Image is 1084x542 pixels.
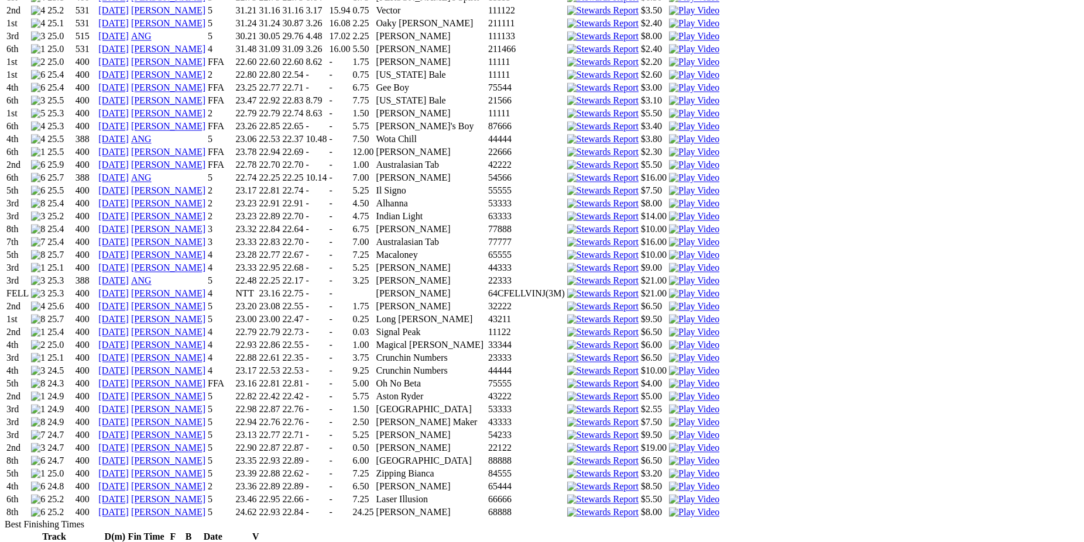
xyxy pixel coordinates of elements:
[306,56,328,68] td: 8.62
[31,455,45,466] img: 6
[131,340,205,350] a: [PERSON_NAME]
[567,160,639,170] img: Stewards Report
[47,43,74,55] td: 25.0
[98,275,129,285] a: [DATE]
[6,43,29,55] td: 6th
[306,5,328,16] td: 3.17
[567,250,639,260] img: Stewards Report
[567,404,639,415] img: Stewards Report
[669,108,719,119] img: Play Video
[669,275,719,286] img: Play Video
[31,70,45,80] img: 6
[31,391,45,402] img: 1
[235,5,258,16] td: 31.21
[567,301,639,312] img: Stewards Report
[98,121,129,131] a: [DATE]
[131,455,205,465] a: [PERSON_NAME]
[98,340,129,350] a: [DATE]
[131,443,205,453] a: [PERSON_NAME]
[669,185,719,196] img: Play Video
[567,18,639,29] img: Stewards Report
[131,44,205,54] a: [PERSON_NAME]
[131,31,152,41] a: ANG
[567,430,639,440] img: Stewards Report
[669,430,719,440] a: View replay
[669,198,719,208] a: View replay
[567,468,639,479] img: Stewards Report
[98,57,129,67] a: [DATE]
[669,82,719,92] a: View replay
[207,18,234,29] td: 5
[640,30,667,42] td: $8.00
[669,185,719,195] a: View replay
[567,494,639,505] img: Stewards Report
[98,507,129,517] a: [DATE]
[47,5,74,16] td: 25.2
[98,455,129,465] a: [DATE]
[31,18,45,29] img: 4
[567,288,639,299] img: Stewards Report
[567,455,639,466] img: Stewards Report
[31,95,45,106] img: 3
[131,172,152,182] a: ANG
[98,430,129,440] a: [DATE]
[669,314,719,324] img: Play Video
[98,481,129,491] a: [DATE]
[669,263,719,273] img: Play Video
[567,44,639,54] img: Stewards Report
[131,237,205,247] a: [PERSON_NAME]
[31,275,45,286] img: 3
[306,43,328,55] td: 3.26
[669,468,719,479] img: Play Video
[567,82,639,93] img: Stewards Report
[669,108,719,118] a: View replay
[131,82,205,92] a: [PERSON_NAME]
[669,340,719,350] img: Play Video
[669,57,719,67] a: View replay
[567,365,639,376] img: Stewards Report
[669,443,719,453] a: View replay
[567,185,639,196] img: Stewards Report
[669,340,719,350] a: View replay
[98,468,129,478] a: [DATE]
[31,507,45,517] img: 6
[376,5,486,16] td: Vector
[282,30,304,42] td: 29.76
[207,56,234,68] td: FFA
[31,263,45,273] img: 1
[31,108,45,119] img: 5
[98,198,129,208] a: [DATE]
[98,44,129,54] a: [DATE]
[31,44,45,54] img: 1
[669,134,719,144] a: View replay
[131,365,205,375] a: [PERSON_NAME]
[669,70,719,80] img: Play Video
[131,18,205,28] a: [PERSON_NAME]
[31,481,45,492] img: 6
[131,160,205,170] a: [PERSON_NAME]
[669,481,719,492] img: Play Video
[567,224,639,234] img: Stewards Report
[131,327,205,337] a: [PERSON_NAME]
[669,82,719,93] img: Play Video
[488,43,565,55] td: 211466
[31,250,45,260] img: 8
[567,314,639,324] img: Stewards Report
[98,224,129,234] a: [DATE]
[131,147,205,157] a: [PERSON_NAME]
[669,211,719,222] img: Play Video
[640,5,667,16] td: $3.50
[669,95,719,105] a: View replay
[376,43,486,55] td: [PERSON_NAME]
[31,224,45,234] img: 8
[567,134,639,144] img: Stewards Report
[567,327,639,337] img: Stewards Report
[259,43,281,55] td: 31.09
[669,378,719,389] img: Play Video
[75,18,97,29] td: 531
[669,31,719,42] img: Play Video
[131,70,205,80] a: [PERSON_NAME]
[131,391,205,401] a: [PERSON_NAME]
[669,455,719,466] img: Play Video
[98,417,129,427] a: [DATE]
